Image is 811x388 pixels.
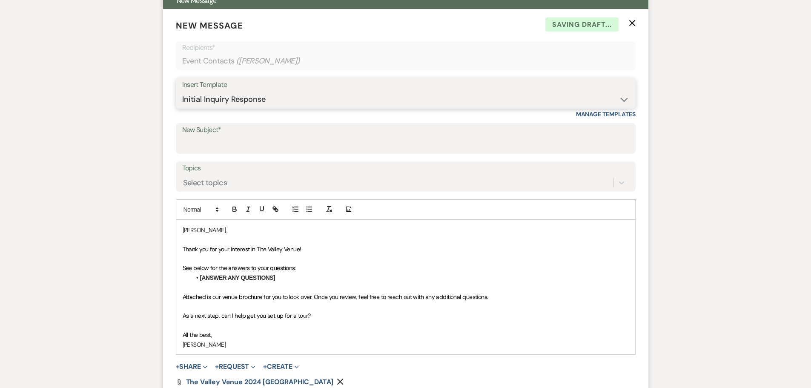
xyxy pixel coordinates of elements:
p: [PERSON_NAME], [183,225,629,235]
span: All the best, [183,331,212,339]
span: Saving draft... [545,17,619,32]
span: Thank you for your interest in The Valley Venue! [183,245,301,253]
span: + [215,363,219,370]
div: Insert Template [182,79,629,91]
label: New Subject* [182,124,629,136]
p: [PERSON_NAME] [183,340,629,349]
strong: [ANSWER ANY QUESTIONS] [200,274,275,281]
span: + [263,363,267,370]
button: Share [176,363,208,370]
span: + [176,363,180,370]
span: Attached is our venue brochure for you to look over. Once you review, feel free to reach out with... [183,293,488,301]
span: See below for the answers to your questions: [183,264,296,272]
span: The Valley Venue 2024 [GEOGRAPHIC_DATA] [186,377,334,386]
label: Topics [182,162,629,175]
span: New Message [176,20,243,31]
span: As a next step, can I help get you set up for a tour? [183,312,311,319]
button: Create [263,363,298,370]
div: Select topics [183,177,227,188]
p: Recipients* [182,42,629,53]
div: Event Contacts [182,53,629,69]
span: ( [PERSON_NAME] ) [236,55,300,67]
a: Manage Templates [576,110,636,118]
button: Request [215,363,255,370]
a: The Valley Venue 2024 [GEOGRAPHIC_DATA] [186,379,334,385]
